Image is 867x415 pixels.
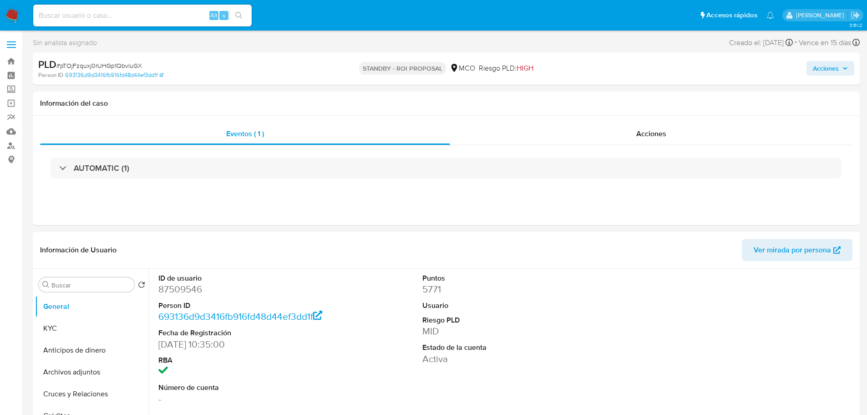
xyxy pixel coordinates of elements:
[158,328,325,338] dt: Fecha de Registración
[51,281,131,289] input: Buscar
[422,325,589,338] dd: MID
[729,36,793,49] div: Creado el: [DATE]
[158,338,325,351] dd: [DATE] 10:35:00
[40,99,852,108] h1: Información del caso
[33,10,252,21] input: Buscar usuario o caso...
[799,38,851,48] span: Vence en 15 días
[158,393,325,405] dd: -
[35,318,149,339] button: KYC
[229,9,248,22] button: search-icon
[223,11,225,20] span: s
[74,163,129,173] h3: AUTOMATIC (1)
[40,246,117,255] h1: Información de Usuario
[422,315,589,325] dt: Riesgo PLD
[422,273,589,283] dt: Puntos
[35,383,149,405] button: Cruces y Relaciones
[42,281,50,288] button: Buscar
[795,36,797,49] span: -
[35,361,149,383] button: Archivos adjuntos
[742,239,852,261] button: Ver mirada por persona
[851,10,860,20] a: Salir
[158,310,323,323] a: 693136d9d3416fb916fd48d44ef3dd1f
[796,11,847,20] p: felipe.cayon@mercadolibre.com
[35,339,149,361] button: Anticipos de dinero
[422,353,589,365] dd: Activa
[158,383,325,393] dt: Número de cuenta
[706,10,757,20] span: Accesos rápidos
[56,61,142,70] span: # pTOjFzquxj0rUHGp1QbvluGX
[38,57,56,72] b: PLD
[806,61,854,76] button: Acciones
[359,62,446,75] p: STANDBY - ROI PROPOSAL
[38,71,63,79] b: Person ID
[422,343,589,353] dt: Estado de la cuenta
[766,11,774,19] a: Notificaciones
[158,283,325,296] dd: 87509546
[138,281,145,291] button: Volver al orden por defecto
[479,63,533,73] span: Riesgo PLD:
[754,239,831,261] span: Ver mirada por persona
[158,355,325,365] dt: RBA
[210,11,218,20] span: Alt
[636,128,666,139] span: Acciones
[517,63,533,73] span: HIGH
[422,283,589,296] dd: 5771
[33,38,97,48] span: Sin analista asignado
[158,273,325,283] dt: ID de usuario
[422,301,589,311] dt: Usuario
[813,61,839,76] span: Acciones
[450,63,475,73] div: MCO
[226,128,264,139] span: Eventos ( 1 )
[35,296,149,318] button: General
[51,158,842,179] div: AUTOMATIC (1)
[158,301,325,311] dt: Person ID
[65,71,163,79] a: 693136d9d3416fb916fd48d44ef3dd1f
